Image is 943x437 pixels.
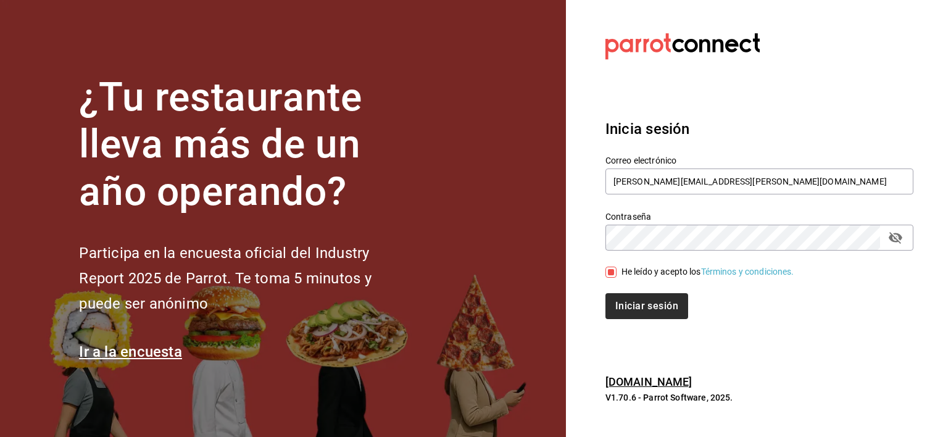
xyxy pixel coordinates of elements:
h3: Inicia sesión [605,118,913,140]
h1: ¿Tu restaurante lleva más de un año operando? [79,74,412,216]
h2: Participa en la encuesta oficial del Industry Report 2025 de Parrot. Te toma 5 minutos y puede se... [79,241,412,316]
input: Ingresa tu correo electrónico [605,169,913,194]
a: Términos y condiciones. [701,267,794,277]
button: Iniciar sesión [605,293,688,319]
button: passwordField [885,227,906,248]
a: Ir a la encuesta [79,343,182,360]
label: Contraseña [605,212,913,220]
div: He leído y acepto los [621,265,794,278]
a: [DOMAIN_NAME] [605,375,692,388]
p: V1.70.6 - Parrot Software, 2025. [605,391,913,404]
label: Correo electrónico [605,156,913,164]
